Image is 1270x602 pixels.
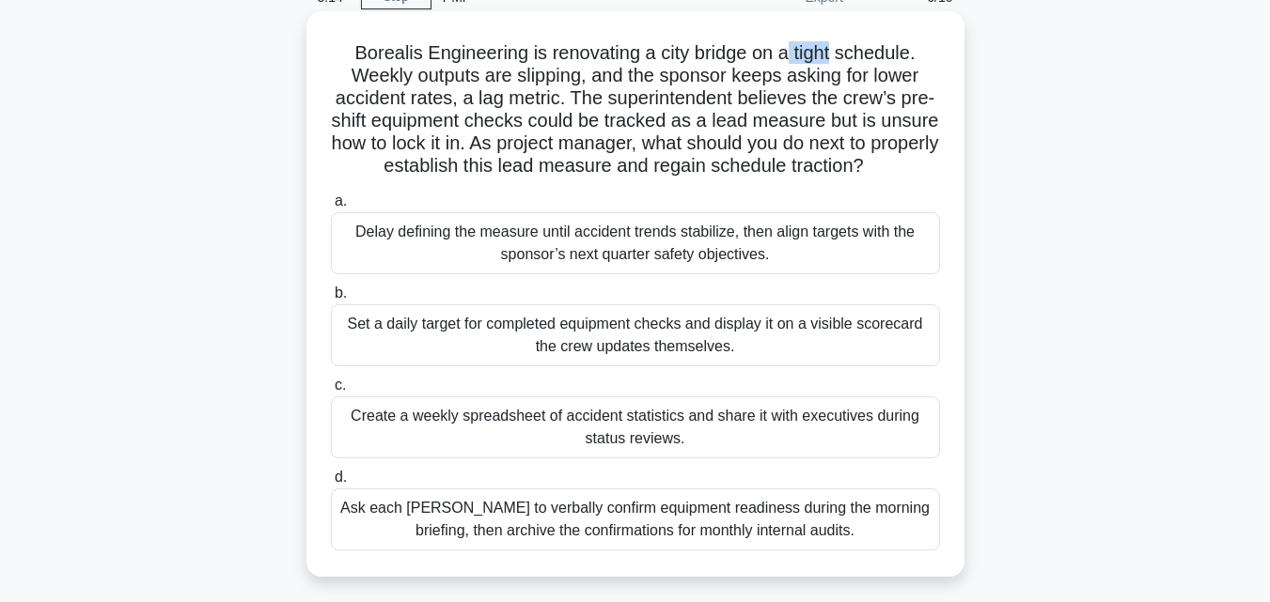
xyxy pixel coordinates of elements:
span: a. [335,193,347,208]
span: c. [335,377,346,393]
div: Set a daily target for completed equipment checks and display it on a visible scorecard the crew ... [331,304,940,366]
h5: Borealis Engineering is renovating a city bridge on a tight schedule. Weekly outputs are slipping... [329,41,942,178]
div: Delay defining the measure until accident trends stabilize, then align targets with the sponsor’s... [331,212,940,274]
span: d. [335,469,347,485]
div: Create a weekly spreadsheet of accident statistics and share it with executives during status rev... [331,396,940,458]
div: Ask each [PERSON_NAME] to verbally confirm equipment readiness during the morning briefing, then ... [331,488,940,550]
span: b. [335,285,347,301]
